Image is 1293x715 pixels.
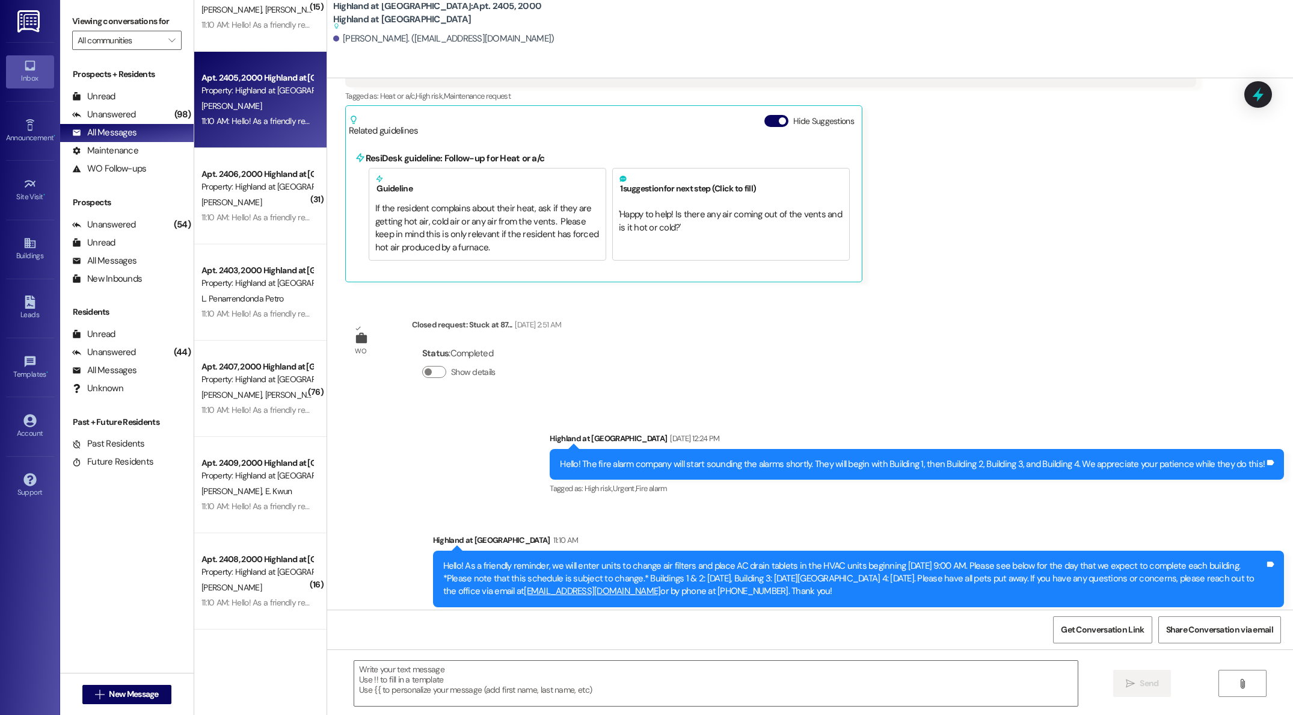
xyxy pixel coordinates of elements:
[17,10,42,32] img: ResiDesk Logo
[78,31,162,50] input: All communities
[667,432,719,445] div: [DATE] 12:24 PM
[201,582,262,593] span: [PERSON_NAME]
[6,55,54,88] a: Inbox
[201,197,262,208] span: [PERSON_NAME]
[1113,670,1172,697] button: Send
[1053,616,1152,643] button: Get Conversation Link
[375,202,600,254] div: If the resident complains about their heat, ask if they are getting hot air, cold air or any air ...
[72,162,146,175] div: WO Follow-ups
[201,72,313,84] div: Apt. 2405, 2000 Highland at [GEOGRAPHIC_DATA]
[201,361,313,373] div: Apt. 2407, 2000 Highland at [GEOGRAPHIC_DATA]
[380,91,416,101] span: Heat or a/c ,
[72,237,115,249] div: Unread
[585,483,613,494] span: High risk ,
[444,91,511,101] span: Maintenance request
[265,486,292,497] span: E. Kwun
[60,68,194,81] div: Prospects + Residents
[416,91,444,101] span: High risk ,
[451,366,496,379] label: Show details
[349,115,419,137] div: Related guidelines
[512,318,561,331] div: [DATE] 2:51 AM
[1238,679,1247,689] i: 
[46,368,48,377] span: •
[60,416,194,429] div: Past + Future Residents
[72,364,137,377] div: All Messages
[168,36,175,45] i: 
[60,196,194,209] div: Prospects
[422,344,500,363] div: : Completed
[72,382,123,395] div: Unknown
[54,132,55,140] span: •
[109,688,158,701] span: New Message
[550,534,579,546] div: 11:10 AM
[613,483,636,494] span: Urgent ,
[619,175,843,194] h5: 1 suggestion for next step (Click to fill)
[6,410,54,443] a: Account
[201,264,313,277] div: Apt. 2403, 2000 Highland at [GEOGRAPHIC_DATA]
[333,32,554,45] div: [PERSON_NAME]. ([EMAIL_ADDRESS][DOMAIN_NAME])
[443,560,1265,598] div: Hello! As a friendly reminder, we will enter units to change air filters and place AC drain table...
[72,218,136,231] div: Unanswered
[82,685,171,704] button: New Message
[412,318,561,335] div: Closed request: Stuck at 87...
[201,4,265,15] span: [PERSON_NAME]
[433,607,1284,625] div: Tagged as:
[355,345,366,357] div: WO
[550,480,1284,497] div: Tagged as:
[60,306,194,318] div: Residents
[550,432,1284,449] div: Highland at [GEOGRAPHIC_DATA]
[201,181,313,193] div: Property: Highland at [GEOGRAPHIC_DATA]
[1061,624,1144,636] span: Get Conversation Link
[43,191,45,199] span: •
[265,4,325,15] span: [PERSON_NAME]
[201,373,313,386] div: Property: Highland at [GEOGRAPHIC_DATA]
[6,174,54,206] a: Site Visit •
[171,215,194,234] div: (54)
[375,175,600,194] h5: Guideline
[72,328,115,341] div: Unread
[433,534,1284,551] div: Highland at [GEOGRAPHIC_DATA]
[6,351,54,384] a: Templates •
[201,277,313,289] div: Property: Highland at [GEOGRAPHIC_DATA]
[422,347,449,359] b: Status
[793,115,854,128] label: Hide Suggestions
[619,208,844,233] span: ' Happy to help! Is there any air coming out of the vents and is it hot or cold? '
[171,343,194,362] div: (44)
[72,255,137,267] div: All Messages
[72,438,145,450] div: Past Residents
[6,292,54,324] a: Leads
[201,84,313,97] div: Property: Highland at [GEOGRAPHIC_DATA]
[95,690,104,699] i: 
[72,346,136,359] div: Unanswered
[201,566,313,578] div: Property: Highland at [GEOGRAPHIC_DATA]
[201,469,313,482] div: Property: Highland at [GEOGRAPHIC_DATA]
[265,389,325,400] span: [PERSON_NAME]
[72,108,136,121] div: Unanswered
[1140,677,1158,690] span: Send
[201,101,262,111] span: [PERSON_NAME]
[201,486,265,497] span: [PERSON_NAME]
[201,293,284,304] span: L. Penarrendonda Petro
[201,457,313,469] div: Apt. 2409, 2000 Highland at [GEOGRAPHIC_DATA]
[72,90,115,103] div: Unread
[171,105,194,124] div: (98)
[366,152,544,164] b: ResiDesk guideline: Follow-up for Heat or a/c
[560,458,1265,471] div: Hello! The fire alarm company will start sounding the alarms shortly. They will begin with Buildi...
[1126,679,1135,689] i: 
[1166,624,1273,636] span: Share Conversation via email
[6,233,54,265] a: Buildings
[72,126,137,139] div: All Messages
[1158,616,1281,643] button: Share Conversation via email
[201,389,265,400] span: [PERSON_NAME]
[345,87,1196,105] div: Tagged as:
[6,469,54,502] a: Support
[201,168,313,181] div: Apt. 2406, 2000 Highland at [GEOGRAPHIC_DATA]
[72,144,138,157] div: Maintenance
[636,483,668,494] span: Fire alarm
[201,553,313,566] div: Apt. 2408, 2000 Highland at [GEOGRAPHIC_DATA]
[72,456,153,468] div: Future Residents
[72,12,182,31] label: Viewing conversations for
[72,273,142,285] div: New Inbounds
[524,585,660,597] a: [EMAIL_ADDRESS][DOMAIN_NAME]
